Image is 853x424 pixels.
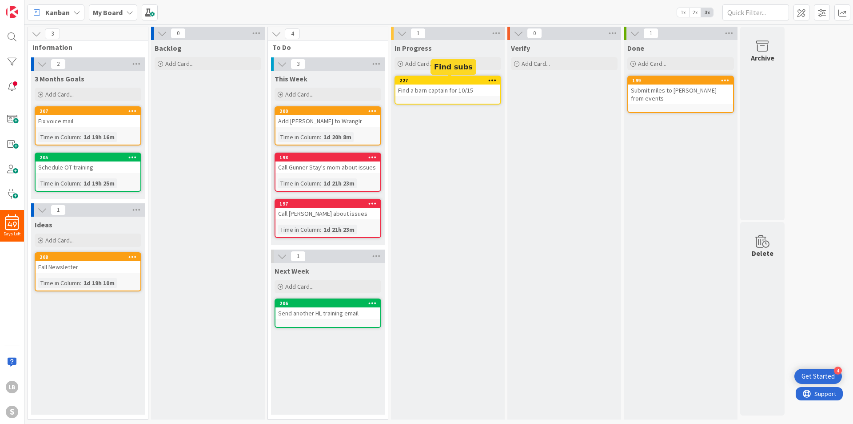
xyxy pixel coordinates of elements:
div: 1d 19h 10m [81,278,117,288]
span: Add Card... [45,90,74,98]
div: S [6,406,18,418]
span: Add Card... [285,90,314,98]
div: 227 [395,77,500,85]
div: Call [PERSON_NAME] about issues [275,208,380,219]
div: 205 [36,153,140,162]
div: Time in Column [278,178,320,188]
span: Backlog [155,44,182,52]
span: 4 [285,28,300,39]
div: 1d 21h 23m [321,178,357,188]
span: In Progress [395,44,432,52]
div: Send another HL training email [275,307,380,319]
div: 4 [834,367,842,375]
div: Fall Newsletter [36,261,140,273]
div: 1d 20h 8m [321,132,354,142]
div: Fix voice mail [36,115,140,127]
span: Ideas [35,220,52,229]
span: 2 [51,59,66,69]
div: 208 [40,254,140,260]
h5: Find subs [434,63,473,71]
div: 206Send another HL training email [275,299,380,319]
span: : [80,178,81,188]
span: Done [627,44,644,52]
div: Find a barn captain for 10/15 [395,85,500,96]
span: : [80,278,81,288]
div: 1d 19h 16m [81,132,117,142]
div: 206 [279,300,380,307]
div: 198 [275,153,380,162]
div: 227Find a barn captain for 10/15 [395,77,500,96]
span: Add Card... [45,236,74,244]
div: 200 [275,107,380,115]
span: 0 [171,28,186,39]
div: 199Submit miles to [PERSON_NAME] from events [628,77,733,104]
span: 3 [45,28,60,39]
span: 3 Months Goals [35,74,84,83]
div: Call Gunner Stay's mom about issues [275,162,380,173]
span: 1 [411,28,426,39]
span: 1 [51,205,66,215]
span: Next Week [275,267,309,275]
span: 2x [689,8,701,17]
span: 49 [8,222,17,228]
img: Visit kanbanzone.com [6,6,18,18]
span: Verify [511,44,530,52]
span: 3x [701,8,713,17]
div: 207 [40,108,140,114]
span: 1x [677,8,689,17]
div: Time in Column [278,225,320,234]
span: To Do [272,43,377,52]
b: My Board [93,8,123,17]
div: Get Started [801,372,835,381]
div: 205 [40,154,140,161]
span: 3 [291,59,306,69]
div: 199 [632,77,733,84]
div: Add [PERSON_NAME] to Wranglr [275,115,380,127]
span: This Week [275,74,307,83]
span: 0 [527,28,542,39]
div: Schedule OT training [36,162,140,173]
span: 1 [643,28,658,39]
span: Add Card... [405,60,434,68]
div: 207Fix voice mail [36,107,140,127]
span: : [320,132,321,142]
span: Information [32,43,137,52]
div: Time in Column [278,132,320,142]
div: Time in Column [38,132,80,142]
span: Add Card... [522,60,550,68]
div: Archive [751,52,774,63]
div: 200Add [PERSON_NAME] to Wranglr [275,107,380,127]
span: Support [19,1,40,12]
div: 1d 21h 23m [321,225,357,234]
span: : [80,132,81,142]
div: Open Get Started checklist, remaining modules: 4 [794,369,842,384]
div: 1d 19h 25m [81,178,117,188]
span: Add Card... [638,60,666,68]
div: 199 [628,77,733,85]
div: 206 [275,299,380,307]
span: Add Card... [285,283,314,291]
div: 208 [36,253,140,261]
span: 1 [291,251,306,262]
div: Time in Column [38,278,80,288]
div: 227 [399,77,500,84]
div: 205Schedule OT training [36,153,140,173]
div: LB [6,381,18,393]
div: 198Call Gunner Stay's mom about issues [275,153,380,173]
span: Kanban [45,7,70,18]
div: 197 [279,201,380,207]
div: 207 [36,107,140,115]
div: 208Fall Newsletter [36,253,140,273]
div: Time in Column [38,178,80,188]
input: Quick Filter... [722,4,789,20]
div: 198 [279,154,380,161]
span: : [320,178,321,188]
span: : [320,225,321,234]
div: Submit miles to [PERSON_NAME] from events [628,85,733,104]
div: 197 [275,200,380,208]
div: 197Call [PERSON_NAME] about issues [275,200,380,219]
div: 200 [279,108,380,114]
div: Delete [752,248,773,258]
span: Add Card... [165,60,194,68]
